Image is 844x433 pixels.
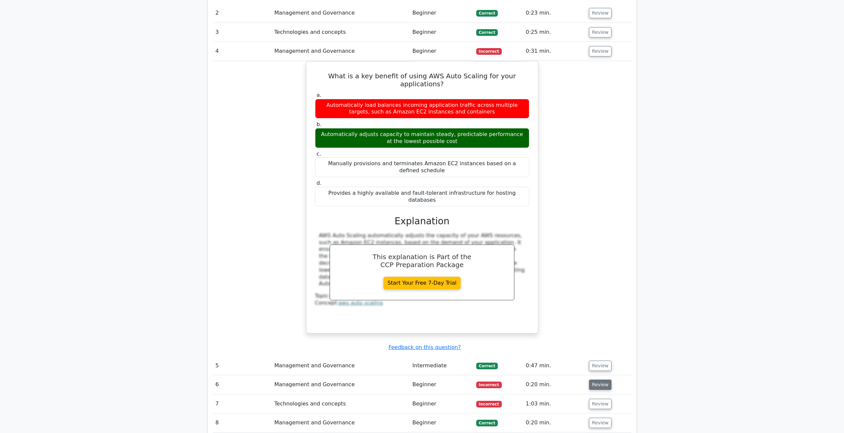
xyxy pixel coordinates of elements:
[589,8,612,18] button: Review
[213,42,272,61] td: 4
[476,401,502,407] span: Incorrect
[523,413,586,432] td: 0:20 min.
[410,413,474,432] td: Beginner
[523,4,586,23] td: 0:23 min.
[315,300,529,307] div: Concept:
[317,180,322,186] span: d.
[272,4,410,23] td: Management and Governance
[315,99,529,119] div: Automatically load balances incoming application traffic across multiple targets, such as Amazon ...
[589,46,612,56] button: Review
[476,420,498,426] span: Correct
[476,10,498,17] span: Correct
[272,42,410,61] td: Management and Governance
[213,395,272,413] td: 7
[523,375,586,394] td: 0:20 min.
[315,293,529,300] div: Topic:
[317,151,321,157] span: c.
[213,4,272,23] td: 2
[314,72,530,88] h5: What is a key benefit of using AWS Auto Scaling for your applications?
[272,356,410,375] td: Management and Governance
[317,92,322,98] span: a.
[589,380,612,390] button: Review
[523,23,586,42] td: 0:25 min.
[410,375,474,394] td: Beginner
[272,395,410,413] td: Technologies and concepts
[410,42,474,61] td: Beginner
[589,399,612,409] button: Review
[339,300,383,306] a: aws auto scaling
[319,216,525,227] h3: Explanation
[272,413,410,432] td: Management and Governance
[213,23,272,42] td: 3
[589,27,612,37] button: Review
[213,413,272,432] td: 8
[315,187,529,207] div: Provides a highly available and fault-tolerant infrastructure for hosting databases
[388,344,461,350] a: Feedback on this question?
[476,363,498,369] span: Correct
[476,48,502,55] span: Incorrect
[523,356,586,375] td: 0:47 min.
[410,4,474,23] td: Beginner
[410,23,474,42] td: Beginner
[213,356,272,375] td: 5
[589,361,612,371] button: Review
[383,277,461,289] a: Start Your Free 7-Day Trial
[315,157,529,177] div: Manually provisions and terminates Amazon EC2 instances based on a defined schedule
[272,375,410,394] td: Management and Governance
[315,128,529,148] div: Automatically adjusts capacity to maintain steady, predictable performance at the lowest possible...
[476,382,502,388] span: Incorrect
[410,356,474,375] td: Intermediate
[476,29,498,36] span: Correct
[317,121,322,127] span: b.
[319,232,525,287] div: AWS Auto Scaling automatically adjusts the capacity of your AWS resources, such as Amazon EC2 ins...
[523,42,586,61] td: 0:31 min.
[213,375,272,394] td: 6
[523,395,586,413] td: 1:03 min.
[272,23,410,42] td: Technologies and concepts
[589,418,612,428] button: Review
[410,395,474,413] td: Beginner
